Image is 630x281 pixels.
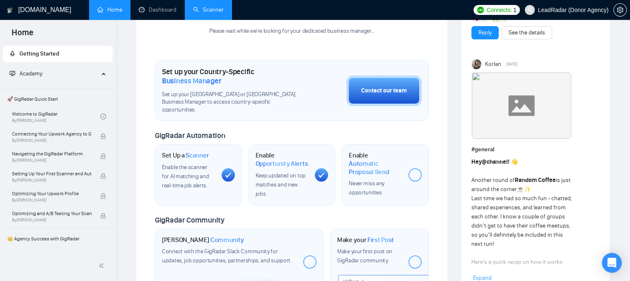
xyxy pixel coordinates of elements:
[613,3,627,17] button: setting
[337,248,392,264] span: Make your first post on GigRadar community.
[349,160,402,176] span: Automatic Proposal Send
[361,86,407,95] div: Contact our team
[527,7,533,13] span: user
[256,172,306,197] span: Keep updated on top matches and new jobs.
[12,247,100,265] a: 1️⃣ Start Here
[509,28,545,37] a: See the details
[349,180,384,196] span: Never miss any opportunities.
[12,158,92,163] span: By [PERSON_NAME]
[193,6,224,13] a: searchScanner
[515,177,556,184] strong: Random Coffee
[477,7,484,13] img: upwork-logo.png
[485,60,501,69] span: Korlan
[100,153,106,159] span: lock
[162,151,209,160] h1: Set Up a
[10,70,15,76] span: fund-projection-screen
[12,178,92,183] span: By [PERSON_NAME]
[19,70,42,77] span: Academy
[162,248,292,264] span: Connect with the GigRadar Slack Community for updates, job opportunities, partnerships, and support.
[12,198,92,203] span: By [PERSON_NAME]
[162,164,209,189] span: Enable the scanner for AI matching and real-time job alerts.
[10,70,42,77] span: Academy
[100,213,106,219] span: lock
[100,133,106,139] span: lock
[524,186,531,193] span: ✨
[471,145,600,154] h1: # general
[12,130,92,138] span: Connecting Your Upwork Agency to GigRadar
[471,26,499,39] button: Reply
[97,6,122,13] a: homeHome
[12,150,92,158] span: Navigating the GigRadar Platform
[337,236,394,244] h1: Make your
[155,216,224,225] span: GigRadar Community
[5,27,40,44] span: Home
[162,76,221,85] span: Business Manager
[19,50,59,57] span: Getting Started
[346,75,422,106] button: Contact our team
[4,91,112,107] span: 🚀 GigRadar Quick Start
[100,114,106,119] span: check-circle
[471,158,509,165] strong: Hey !
[162,67,305,85] h1: Set up your Country-Specific
[511,158,518,165] span: 👋
[204,27,379,35] div: Please wait while we're looking for your dedicated business manager...
[349,151,402,176] h1: Enable
[99,262,107,270] span: double-left
[12,170,92,178] span: Setting Up Your First Scanner and Auto-Bidder
[602,253,622,273] div: Open Intercom Messenger
[100,193,106,199] span: lock
[506,61,517,68] span: [DATE]
[7,4,13,17] img: logo
[482,158,508,165] span: @channel
[4,230,112,247] span: 👑 Agency Success with GigRadar
[502,26,552,39] button: See the details
[210,236,244,244] span: Community
[256,151,309,167] h1: Enable
[613,7,627,13] a: setting
[186,151,209,160] span: Scanner
[3,46,113,62] li: Getting Started
[12,218,92,223] span: By [PERSON_NAME]
[487,5,512,15] span: Connects:
[472,59,482,69] img: Korlan
[256,160,308,168] span: Opportunity Alerts
[517,186,524,193] span: ☕
[162,236,244,244] h1: [PERSON_NAME]
[139,6,176,13] a: dashboardDashboard
[12,209,92,218] span: Optimizing and A/B Testing Your Scanner for Better Results
[513,5,517,15] span: 1
[10,51,15,56] span: rocket
[367,236,394,244] span: First Post
[12,107,100,126] a: Welcome to GigRadarBy[PERSON_NAME]
[100,173,106,179] span: lock
[472,73,571,139] img: F09JWBR8KB8-Coffee%20chat%20round%202.gif
[162,91,305,114] span: Set up your [GEOGRAPHIC_DATA] or [GEOGRAPHIC_DATA] Business Manager to access country-specific op...
[12,138,92,143] span: By [PERSON_NAME]
[155,131,225,140] span: GigRadar Automation
[12,189,92,198] span: Optimizing Your Upwork Profile
[478,28,492,37] a: Reply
